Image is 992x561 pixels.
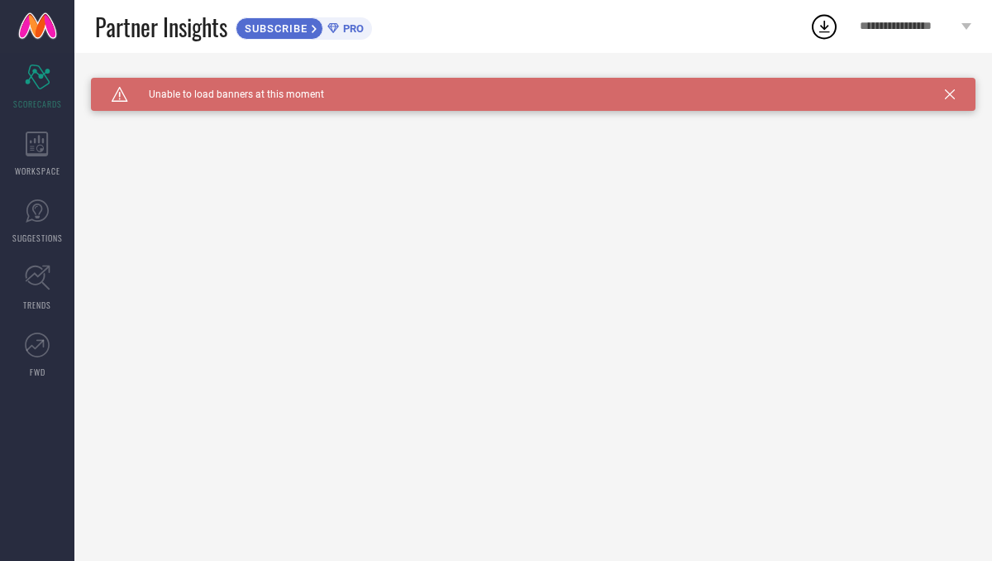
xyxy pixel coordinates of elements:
div: Unable to load filters at this moment. Please try later. [91,78,975,91]
span: Partner Insights [95,10,227,44]
span: Unable to load banners at this moment [128,89,324,100]
span: TRENDS [23,299,51,311]
span: FWD [30,366,45,378]
span: WORKSPACE [15,165,60,177]
span: PRO [339,22,364,35]
a: SUBSCRIBEPRO [236,13,372,40]
span: SUGGESTIONS [12,232,63,244]
span: SCORECARDS [13,98,62,110]
div: Open download list [809,12,839,41]
span: SUBSCRIBE [236,22,312,35]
